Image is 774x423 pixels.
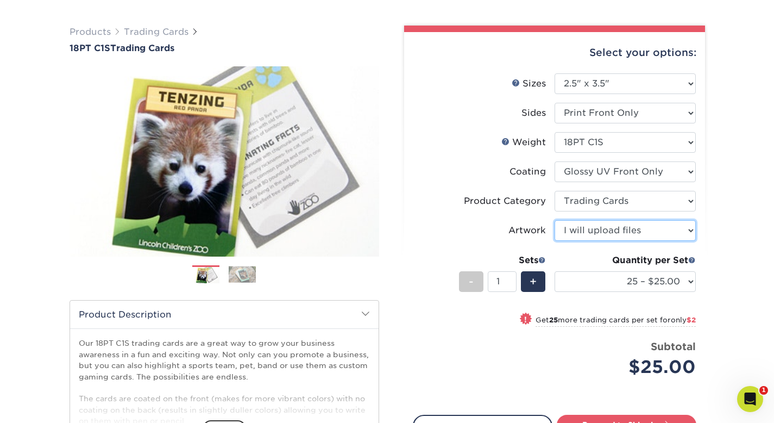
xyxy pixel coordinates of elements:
[70,43,110,53] span: 18PT C1S
[70,43,379,53] a: 18PT C1STrading Cards
[508,224,546,237] div: Artwork
[530,273,537,290] span: +
[737,386,763,412] iframe: Intercom live chat
[70,43,379,53] h1: Trading Cards
[524,314,527,325] span: !
[459,254,546,267] div: Sets
[509,165,546,178] div: Coating
[70,27,111,37] a: Products
[501,136,546,149] div: Weight
[70,301,379,328] h2: Product Description
[563,354,696,380] div: $25.00
[521,107,546,120] div: Sides
[549,316,558,324] strong: 25
[124,27,188,37] a: Trading Cards
[192,266,219,285] img: Trading Cards 01
[464,195,546,208] div: Product Category
[536,316,696,327] small: Get more trading cards per set for
[229,266,256,283] img: Trading Cards 02
[759,386,768,395] span: 1
[70,54,379,269] img: 18PT C1S 01
[512,77,546,90] div: Sizes
[469,273,474,290] span: -
[687,316,696,324] span: $2
[651,340,696,352] strong: Subtotal
[413,32,696,73] div: Select your options:
[671,316,696,324] span: only
[555,254,696,267] div: Quantity per Set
